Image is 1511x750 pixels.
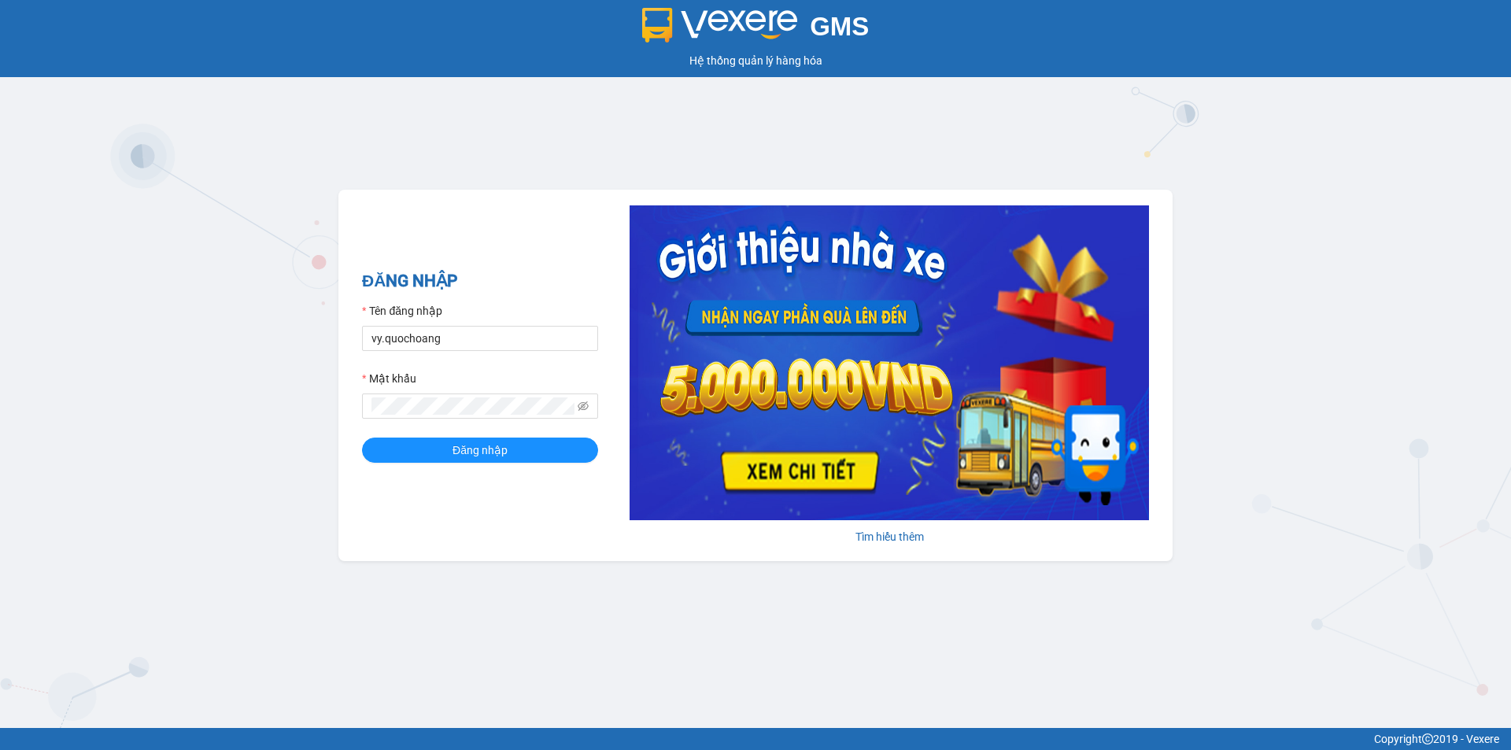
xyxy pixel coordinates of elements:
span: copyright [1422,733,1433,744]
a: GMS [642,24,870,36]
img: banner-0 [630,205,1149,520]
label: Tên đăng nhập [362,302,442,320]
input: Tên đăng nhập [362,326,598,351]
div: Copyright 2019 - Vexere [12,730,1499,748]
span: eye-invisible [578,401,589,412]
label: Mật khẩu [362,370,416,387]
input: Mật khẩu [371,397,574,415]
span: GMS [810,12,869,41]
div: Hệ thống quản lý hàng hóa [4,52,1507,69]
span: Đăng nhập [453,442,508,459]
button: Đăng nhập [362,438,598,463]
img: logo 2 [642,8,798,42]
h2: ĐĂNG NHẬP [362,268,598,294]
div: Tìm hiểu thêm [630,528,1149,545]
